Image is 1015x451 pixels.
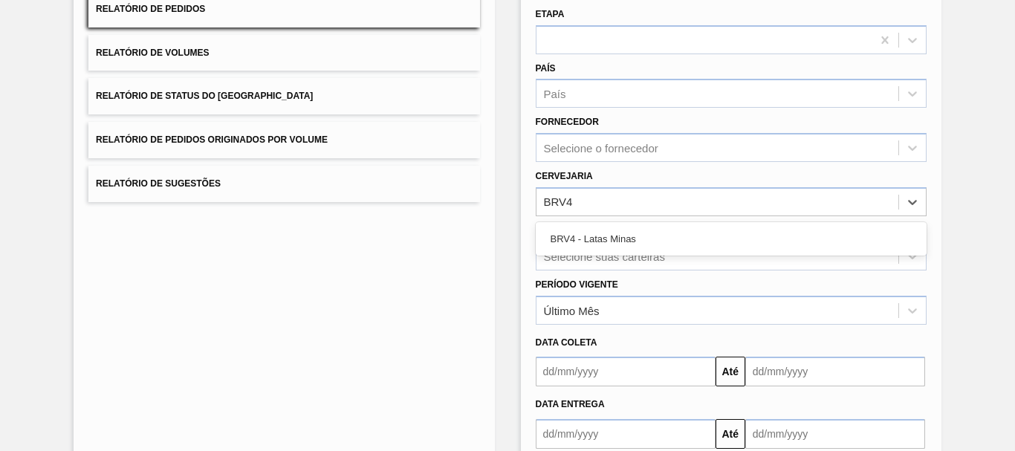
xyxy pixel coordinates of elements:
[745,419,925,449] input: dd/mm/yyyy
[88,35,479,71] button: Relatório de Volumes
[544,88,566,100] div: País
[536,9,565,19] label: Etapa
[716,419,745,449] button: Até
[96,134,328,145] span: Relatório de Pedidos Originados por Volume
[536,171,593,181] label: Cervejaria
[536,279,618,290] label: Período Vigente
[536,357,716,386] input: dd/mm/yyyy
[88,78,479,114] button: Relatório de Status do [GEOGRAPHIC_DATA]
[536,419,716,449] input: dd/mm/yyyy
[536,399,605,409] span: Data entrega
[536,225,927,253] div: BRV4 - Latas Minas
[544,250,665,262] div: Selecione suas carteiras
[536,63,556,74] label: País
[544,142,658,155] div: Selecione o fornecedor
[88,166,479,202] button: Relatório de Sugestões
[536,117,599,127] label: Fornecedor
[88,122,479,158] button: Relatório de Pedidos Originados por Volume
[716,357,745,386] button: Até
[96,91,313,101] span: Relatório de Status do [GEOGRAPHIC_DATA]
[96,178,221,189] span: Relatório de Sugestões
[96,4,205,14] span: Relatório de Pedidos
[544,304,600,317] div: Último Mês
[96,48,209,58] span: Relatório de Volumes
[745,357,925,386] input: dd/mm/yyyy
[536,337,597,348] span: Data coleta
